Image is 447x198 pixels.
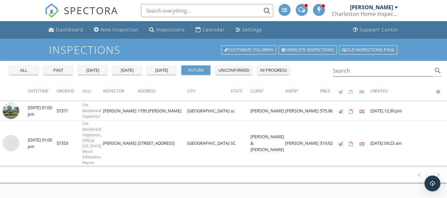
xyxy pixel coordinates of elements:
td: 575.96 [320,101,338,121]
span: Desc [82,89,91,94]
a: New Inspection [91,24,141,36]
th: Published: Not sorted. [338,82,349,100]
button: future [181,65,210,75]
span: Inspector [103,88,124,94]
th: Agreements signed: Not sorted. [349,82,360,100]
a: Calendar [193,24,228,36]
td: [DATE] 01:00 pm [28,101,57,121]
a: Inspections [147,24,188,36]
div: Dashboard [56,26,83,33]
th: Created: Not sorted. [370,82,436,100]
span: CHI Residential Inspection, Official [US_STATE] Wood Infestation Report [82,121,102,165]
td: [DATE] 12:39 pm [370,101,436,121]
td: [PERSON_NAME] [285,121,320,166]
span: Address [138,88,156,94]
div: Open Intercom Messenger [425,176,440,191]
td: 1795 [PERSON_NAME] [138,101,187,121]
td: 519.92 [320,121,338,166]
th: Inspector: Not sorted. [103,82,138,100]
th: Agent: Not sorted. [285,82,320,100]
span: SPECTORA [64,3,118,17]
td: [GEOGRAPHIC_DATA] [187,101,231,121]
div: New Inspection [101,26,139,33]
th: State: Not sorted. [231,82,250,100]
button: in progress [257,65,290,75]
th: Client: Not sorted. [250,82,285,100]
img: streetview [3,135,19,151]
th: Price: Not sorted. [320,82,338,100]
span: Client [250,88,264,94]
div: in progress [260,67,287,74]
div: Calendar [202,26,225,33]
td: [DATE] 09:23 am [370,121,436,166]
th: Canceled: Not sorted. [436,82,447,100]
button: [DATE] [147,65,176,75]
span: Date/Time [28,88,49,94]
th: Date/Time: Not sorted. [28,82,57,100]
div: future [184,67,208,74]
div: unconfirmed [218,67,249,74]
td: [GEOGRAPHIC_DATA] [187,121,231,166]
div: all [12,67,36,74]
a: Support Center [350,24,401,36]
td: SC [231,121,250,166]
span: Created [370,88,388,94]
td: [PERSON_NAME] [285,101,320,121]
input: Search [333,65,433,76]
td: [DATE] 01:00 pm [28,121,57,166]
span: State [231,88,243,94]
i: search [434,67,442,75]
div: [DATE] [150,67,173,74]
a: Settings [233,24,265,36]
div: Settings [242,26,262,33]
div: [PERSON_NAME] [350,4,393,11]
td: [STREET_ADDRESS] [138,121,187,166]
td: [PERSON_NAME] & [PERSON_NAME] [250,121,285,166]
button: past [44,65,73,75]
a: SPECTORA [45,9,118,23]
img: The Best Home Inspection Software - Spectora [45,3,59,18]
div: Support Center [360,26,398,33]
input: Search everything... [141,4,273,17]
h1: Inspections [49,44,398,56]
span: City [187,88,196,94]
img: streetview [3,102,19,119]
span: Agent [285,88,298,94]
span: Price [320,88,331,94]
td: 57371 [57,101,82,121]
th: Paid: Not sorted. [360,82,370,100]
td: [PERSON_NAME] [103,121,138,166]
a: Dashboard [46,24,86,36]
button: [DATE] [78,65,107,75]
div: [DATE] [81,67,105,74]
th: Order ID: Not sorted. [57,82,82,100]
div: Charleston Home Inspection [332,11,398,17]
a: Old inspections page [339,45,397,55]
div: Inspections [156,26,185,33]
td: [PERSON_NAME] [103,101,138,121]
td: sc [231,101,250,121]
div: [DATE] [115,67,139,74]
td: 57353 [57,121,82,166]
span: CHI Residential Inspection [82,102,101,119]
td: [PERSON_NAME] [250,101,285,121]
button: all [9,65,38,75]
th: City: Not sorted. [187,82,231,100]
a: Undelete inspections [279,45,337,55]
th: Address: Not sorted. [138,82,187,100]
span: Order ID [57,88,74,94]
div: past [46,67,70,74]
button: unconfirmed [216,65,252,75]
th: Desc: Not sorted. [82,82,103,100]
a: Customize Columns [221,45,276,55]
button: [DATE] [112,65,142,75]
